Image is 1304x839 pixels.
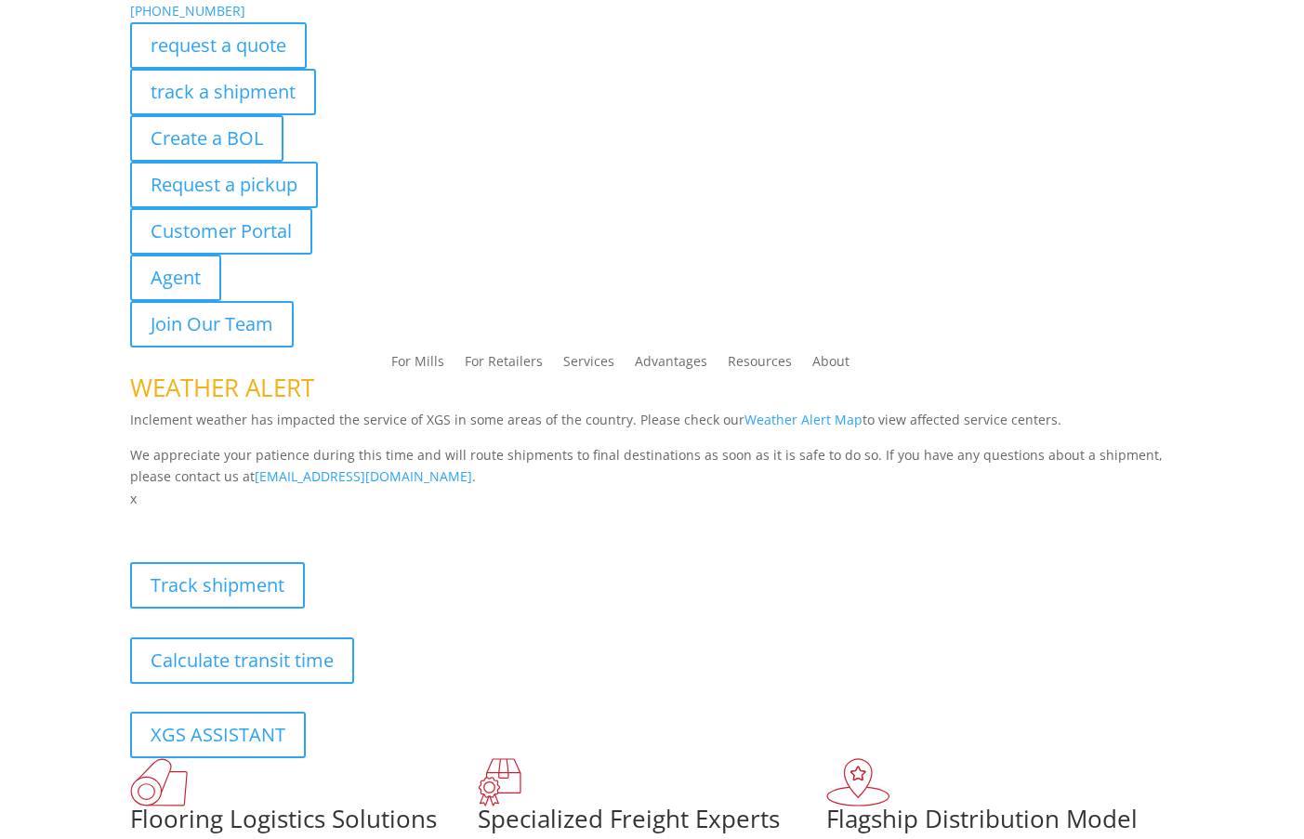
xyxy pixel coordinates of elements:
[391,355,444,375] a: For Mills
[465,355,543,375] a: For Retailers
[744,411,863,428] a: Weather Alert Map
[130,444,1173,489] p: We appreciate your patience during this time and will route shipments to final destinations as so...
[130,409,1173,444] p: Inclement weather has impacted the service of XGS in some areas of the country. Please check our ...
[130,712,306,758] a: XGS ASSISTANT
[130,562,305,609] a: Track shipment
[255,467,472,485] a: [EMAIL_ADDRESS][DOMAIN_NAME]
[130,2,245,20] a: [PHONE_NUMBER]
[635,355,707,375] a: Advantages
[130,758,188,806] img: xgs-icon-total-supply-chain-intelligence-red
[130,513,545,531] b: Visibility, transparency, and control for your entire supply chain.
[130,208,312,255] a: Customer Portal
[728,355,792,375] a: Resources
[563,355,614,375] a: Services
[130,162,318,208] a: Request a pickup
[130,301,294,347] a: Join Our Team
[130,69,316,115] a: track a shipment
[826,758,890,806] img: xgs-icon-flagship-distribution-model-red
[130,488,1173,510] p: x
[478,758,521,806] img: xgs-icon-focused-on-flooring-red
[130,22,307,69] a: request a quote
[130,255,221,301] a: Agent
[812,355,850,375] a: About
[130,115,283,162] a: Create a BOL
[130,637,354,684] a: Calculate transit time
[130,371,314,404] span: WEATHER ALERT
